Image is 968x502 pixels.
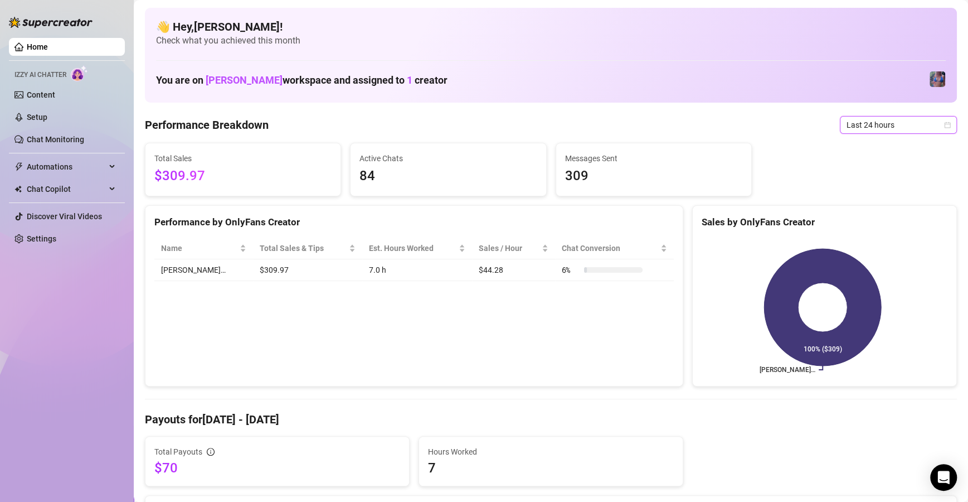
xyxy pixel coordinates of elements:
span: Chat Conversion [562,242,658,254]
a: Settings [27,234,56,243]
span: calendar [944,122,951,128]
span: info-circle [207,448,215,456]
th: Chat Conversion [555,238,674,259]
span: Automations [27,158,106,176]
a: Home [27,42,48,51]
a: Discover Viral Videos [27,212,102,221]
span: 7 [428,459,674,477]
text: [PERSON_NAME]… [760,366,815,374]
h4: 👋 Hey, [PERSON_NAME] ! [156,19,946,35]
span: 1 [407,74,412,86]
span: $309.97 [154,166,332,187]
td: 7.0 h [362,259,472,281]
span: Sales / Hour [479,242,539,254]
th: Sales / Hour [472,238,555,259]
div: Est. Hours Worked [369,242,456,254]
span: Chat Copilot [27,180,106,198]
span: 84 [359,166,537,187]
span: Name [161,242,237,254]
span: Total Payouts [154,446,202,458]
h4: Performance Breakdown [145,117,269,133]
span: Izzy AI Chatter [14,70,66,80]
td: $44.28 [472,259,555,281]
span: Last 24 hours [847,117,950,133]
div: Sales by OnlyFans Creator [702,215,947,230]
img: Jaylie [930,71,945,87]
span: thunderbolt [14,162,23,171]
a: Content [27,90,55,99]
span: $70 [154,459,400,477]
td: [PERSON_NAME]… [154,259,253,281]
span: Active Chats [359,152,537,165]
span: Hours Worked [428,446,674,458]
span: Total Sales [154,152,332,165]
h4: Payouts for [DATE] - [DATE] [145,412,957,427]
div: Performance by OnlyFans Creator [154,215,674,230]
th: Name [154,238,253,259]
h1: You are on workspace and assigned to creator [156,74,447,86]
a: Chat Monitoring [27,135,84,144]
img: Chat Copilot [14,185,22,193]
img: logo-BBDzfeDw.svg [9,17,93,28]
div: Open Intercom Messenger [930,464,957,491]
span: 309 [565,166,742,187]
td: $309.97 [253,259,362,281]
span: 6 % [562,264,580,276]
a: Setup [27,113,47,122]
span: Messages Sent [565,152,742,165]
th: Total Sales & Tips [253,238,362,259]
span: [PERSON_NAME] [206,74,283,86]
span: Total Sales & Tips [260,242,347,254]
span: Check what you achieved this month [156,35,946,47]
img: AI Chatter [71,65,88,81]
